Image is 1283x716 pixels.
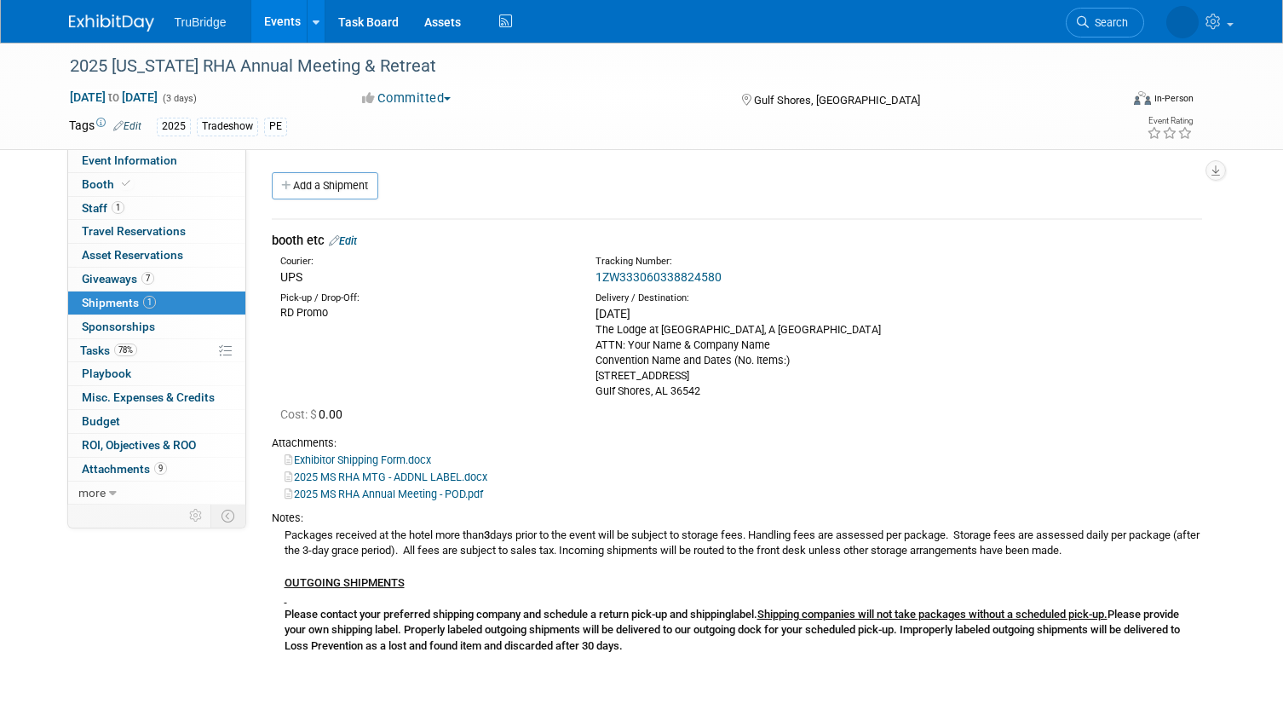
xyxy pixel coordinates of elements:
[82,224,186,238] span: Travel Reservations
[329,234,357,247] a: Edit
[1134,91,1151,105] img: Format-Inperson.png
[141,272,154,285] span: 7
[484,528,490,541] b: 3
[1027,89,1194,114] div: Event Format
[68,482,245,505] a: more
[280,292,571,305] div: Pick-up / Drop-Off:
[82,367,131,380] span: Playbook
[69,117,141,136] td: Tags
[285,608,1180,652] b: label. Please provide your own shipping label. Properly labeled outgoing shipments will be delive...
[68,149,245,172] a: Event Information
[82,201,124,215] span: Staff
[197,118,258,136] div: Tradeshow
[82,248,183,262] span: Asset Reservations
[68,362,245,385] a: Playbook
[80,344,137,357] span: Tasks
[68,315,245,338] a: Sponsorships
[82,390,215,404] span: Misc. Expenses & Credits
[112,201,124,214] span: 1
[82,320,155,333] span: Sponsorships
[68,458,245,481] a: Attachments9
[280,407,349,421] span: 0.00
[68,434,245,457] a: ROI, Objectives & ROO
[114,344,137,356] span: 78%
[68,292,245,315] a: Shipments1
[82,414,120,428] span: Budget
[82,438,196,452] span: ROI, Objectives & ROO
[264,118,287,136] div: PE
[1066,8,1144,38] a: Search
[82,153,177,167] span: Event Information
[280,268,571,286] div: UPS
[68,339,245,362] a: Tasks78%
[285,453,431,466] a: Exhibitor Shipping Form.docx
[595,270,722,284] a: 1ZW333060338824580
[272,436,1202,451] div: Attachments:
[757,608,1108,621] u: Shipping companies will not take packages without a scheduled pick-up.
[82,296,156,309] span: Shipments
[272,172,378,199] a: Add a Shipment
[78,486,106,499] span: more
[161,93,197,104] span: (3 days)
[1147,117,1193,125] div: Event Rating
[106,90,122,104] span: to
[113,120,141,132] a: Edit
[64,51,1098,82] div: 2025 [US_STATE] RHA Annual Meeting & Retreat
[1166,6,1199,38] img: Marg Louwagie
[68,244,245,267] a: Asset Reservations
[68,386,245,409] a: Misc. Expenses & Credits
[210,505,245,527] td: Toggle Event Tabs
[1089,16,1128,29] span: Search
[181,505,211,527] td: Personalize Event Tab Strip
[595,322,886,399] div: The Lodge at [GEOGRAPHIC_DATA], A [GEOGRAPHIC_DATA] ATTN: Your Name & Company Name Convention Nam...
[68,410,245,433] a: Budget
[175,15,227,29] span: TruBridge
[69,89,158,105] span: [DATE] [DATE]
[285,576,405,589] u: OUTGOING SHIPMENTS
[272,232,1202,250] div: booth etc
[82,272,154,286] span: Giveaways
[68,220,245,243] a: Travel Reservations
[754,94,920,107] span: Gulf Shores, [GEOGRAPHIC_DATA]
[143,296,156,309] span: 1
[272,511,1202,526] div: Notes:
[122,179,130,188] i: Booth reservation complete
[82,462,167,476] span: Attachments
[68,197,245,220] a: Staff1
[157,118,191,136] div: 2025
[82,177,134,191] span: Booth
[595,255,964,268] div: Tracking Number:
[272,526,1202,655] div: Packages received at the hotel more than days prior to the event will be subject to storage fees....
[1154,92,1194,105] div: In-Person
[154,462,167,475] span: 9
[285,488,483,500] a: 2025 MS RHA Annual Meeting - POD.pdf
[285,471,487,483] a: 2025 MS RHA MTG - ADDNL LABEL.docx
[280,305,571,320] div: RD Promo
[280,255,571,268] div: Courier:
[68,268,245,291] a: Giveaways7
[285,608,731,621] b: Please contact your preferred shipping company and schedule a return pick-up and shipping
[68,173,245,196] a: Booth
[69,14,154,32] img: ExhibitDay
[595,305,886,322] div: [DATE]
[356,89,457,107] button: Committed
[280,407,319,421] span: Cost: $
[595,292,886,305] div: Delivery / Destination:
